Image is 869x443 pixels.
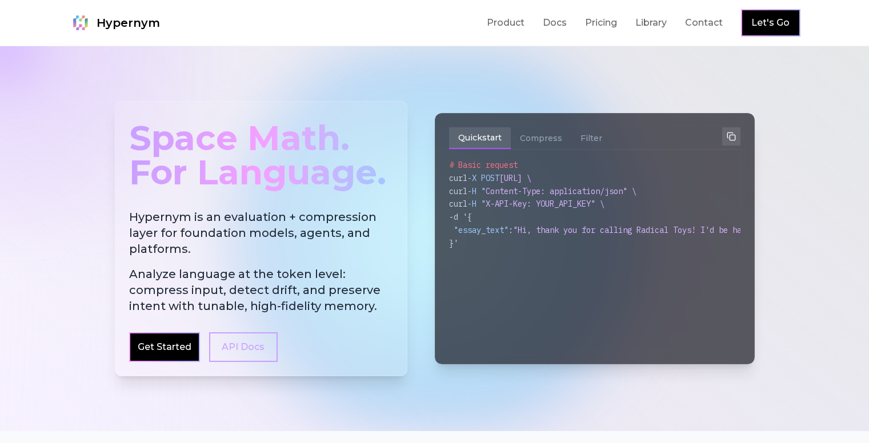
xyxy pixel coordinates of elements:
[449,127,511,149] button: Quickstart
[138,340,191,354] a: Get Started
[129,115,393,195] div: Space Math. For Language.
[454,225,508,235] span: "essay_text"
[97,15,160,31] span: Hypernym
[467,173,499,183] span: -X POST
[467,199,486,209] span: -H "
[571,127,611,149] button: Filter
[449,238,458,248] span: }'
[129,266,393,314] span: Analyze language at the token level: compress input, detect drift, and preserve intent with tunab...
[449,160,518,170] span: # Basic request
[635,16,667,30] a: Library
[585,16,617,30] a: Pricing
[486,199,604,209] span: X-API-Key: YOUR_API_KEY" \
[69,11,92,34] img: Hypernym Logo
[449,212,472,222] span: -d '{
[209,332,278,362] a: API Docs
[685,16,723,30] a: Contact
[508,225,513,235] span: :
[129,209,393,314] h2: Hypernym is an evaluation + compression layer for foundation models, agents, and platforms.
[486,186,636,196] span: Content-Type: application/json" \
[722,127,740,146] button: Copy to clipboard
[449,173,467,183] span: curl
[499,173,531,183] span: [URL] \
[69,11,160,34] a: Hypernym
[751,16,790,30] a: Let's Go
[449,199,467,209] span: curl
[543,16,567,30] a: Docs
[511,127,571,149] button: Compress
[449,186,467,196] span: curl
[467,186,486,196] span: -H "
[487,16,524,30] a: Product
